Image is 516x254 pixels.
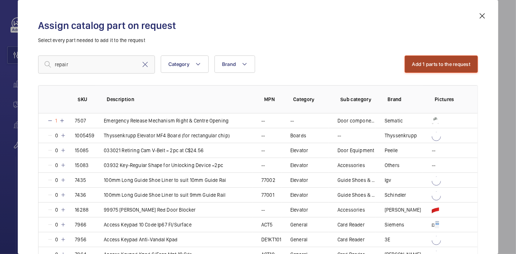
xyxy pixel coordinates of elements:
[104,117,229,124] p: Emergency Release Mechanism Right & Centre Opening
[385,206,421,213] p: [PERSON_NAME]
[261,191,274,199] p: 77001
[337,206,365,213] p: Accessories
[104,132,230,139] p: Thyssenkrupp Elevator MF4 Board (for rectangular chip)
[261,162,265,169] p: --
[432,162,435,169] p: --
[75,236,86,243] p: 7956
[385,117,403,124] p: Sematic
[38,19,478,32] h2: Assign catalog part on request
[432,117,439,124] img: iDiDZI9L968JTgxBhqAA3GXtu6eyozIi-QdPokduLd3zVz3_.jpeg
[78,96,95,103] p: SKU
[405,55,478,73] button: Add 1 parts to the request
[337,221,365,228] p: Card Reader
[290,117,294,124] p: --
[432,221,439,228] img: kcHuld9PwEyeTBAkq5pspmI_-0mQdB3v2PiQMyRVO4QxsbeR.png
[53,147,60,154] p: 0
[75,176,86,184] p: 7435
[261,147,265,154] p: --
[432,206,439,213] img: RC7kFuHL-tpK8cbSer6K5tBzwOcvd5eXKh6R28oO6zPBGZ7V.png
[385,176,392,184] p: Igv
[261,221,273,228] p: ACT5
[337,132,341,139] p: --
[261,132,265,139] p: --
[337,176,376,184] p: Guide Shoes & Oilers
[75,221,86,228] p: 7966
[104,176,226,184] p: 100mm Long Guide Shoe Liner to suit 10mm Guide Rai
[53,221,60,228] p: 0
[261,176,275,184] p: 77002
[53,176,60,184] p: 0
[75,147,89,154] p: 15085
[261,117,265,124] p: --
[290,147,308,154] p: Elevator
[337,236,365,243] p: Card Reader
[435,96,463,103] p: Pictures
[75,206,89,213] p: 16288
[290,221,307,228] p: General
[337,191,376,199] p: Guide Shoes & Oilers
[261,236,281,243] p: DE1KT101
[107,96,253,103] p: Description
[214,55,255,73] button: Brand
[53,132,60,139] p: 0
[53,236,60,243] p: 0
[104,221,192,228] p: Access Keypad 10 Code Ip67 Fl/Surface
[75,162,89,169] p: 15083
[388,96,423,103] p: Brand
[53,162,60,169] p: 0
[53,117,59,124] p: 1
[38,55,155,74] input: Find a part
[337,162,365,169] p: Accessories
[290,132,306,139] p: Boards
[290,191,308,199] p: Elevator
[385,132,417,139] p: Thyssenkrupp
[38,37,478,44] p: Select every part needed to add it to the request
[290,236,307,243] p: General
[337,117,376,124] p: Door components
[222,61,236,67] span: Brand
[385,162,400,169] p: Others
[264,96,282,103] p: MPN
[104,162,223,169] p: 03932 Key-Regular Shape for Unlocking Device =2pc
[104,147,204,154] p: 033021 Retiring Cam V-Belt = 2pc at C$24.56
[290,206,308,213] p: Elevator
[53,191,60,199] p: 0
[161,55,209,73] button: Category
[385,147,398,154] p: Peelle
[104,191,225,199] p: 100mm Long Guide Shoe Liner to suit 9mm Guide Rail
[385,236,390,243] p: 3E
[75,132,94,139] p: 1005459
[290,176,308,184] p: Elevator
[53,206,60,213] p: 0
[293,96,329,103] p: Category
[104,206,196,213] p: 99975 [PERSON_NAME] Red Door Blocker
[290,162,308,169] p: Elevator
[340,96,376,103] p: Sub category
[385,191,406,199] p: Schindler
[385,221,404,228] p: Siemens
[261,206,265,213] p: --
[432,147,435,154] p: --
[337,147,374,154] p: Door Equipment
[104,236,177,243] p: Access Keypad Anti-Vandal Kpad
[75,117,86,124] p: 7507
[168,61,189,67] span: Category
[75,191,86,199] p: 7436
